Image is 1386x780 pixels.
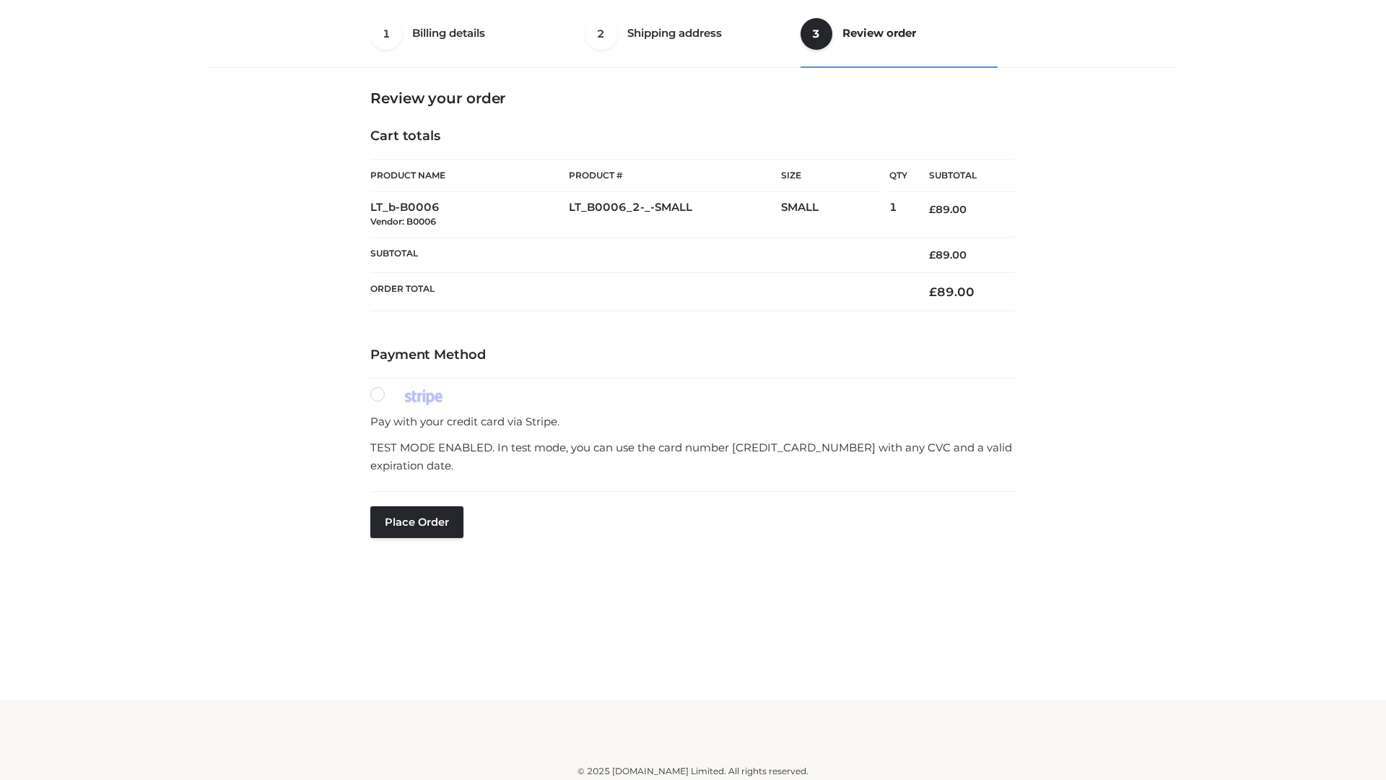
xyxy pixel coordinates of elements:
[781,192,889,238] td: SMALL
[929,248,967,261] bdi: 89.00
[889,192,907,238] td: 1
[370,216,436,227] small: Vendor: B0006
[370,129,1016,144] h4: Cart totals
[781,160,882,192] th: Size
[370,347,1016,363] h4: Payment Method
[569,159,781,192] th: Product #
[929,203,936,216] span: £
[370,412,1016,431] p: Pay with your credit card via Stripe.
[929,285,937,299] span: £
[370,438,1016,475] p: TEST MODE ENABLED. In test mode, you can use the card number [CREDIT_CARD_NUMBER] with any CVC an...
[907,160,1016,192] th: Subtotal
[929,203,967,216] bdi: 89.00
[370,237,907,272] th: Subtotal
[370,506,463,538] button: Place order
[929,285,975,299] bdi: 89.00
[929,248,936,261] span: £
[214,764,1172,779] div: © 2025 [DOMAIN_NAME] Limited. All rights reserved.
[889,159,907,192] th: Qty
[569,192,781,238] td: LT_B0006_2-_-SMALL
[370,90,1016,107] h3: Review your order
[370,159,569,192] th: Product Name
[370,192,569,238] td: LT_b-B0006
[370,273,907,311] th: Order Total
